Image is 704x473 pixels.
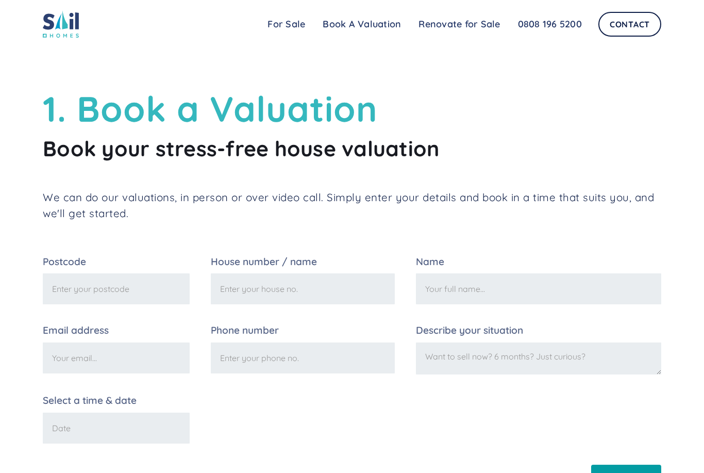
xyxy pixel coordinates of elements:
input: Enter your postcode [43,273,190,304]
label: Email address [43,325,190,335]
a: Book A Valuation [314,14,410,35]
a: 0808 196 5200 [509,14,591,35]
a: For Sale [259,14,314,35]
img: sail home logo colored [43,10,79,38]
input: Date [43,413,190,444]
label: House number / name [211,257,395,267]
a: Renovate for Sale [410,14,509,35]
p: We can do our valuations, in person or over video call. Simply enter your details and book in a t... [43,190,661,221]
label: Select a time & date [43,396,190,405]
label: Postcode [43,257,190,267]
input: Your email... [43,342,190,373]
label: Name [416,257,661,267]
label: Describe your situation [416,325,661,335]
input: Enter your phone no. [211,342,395,373]
h1: 1. Book a Valuation [43,88,661,130]
h2: Book your stress-free house valuation [43,135,661,161]
a: Contact [598,12,661,37]
input: Your full name... [416,273,661,304]
iframe: reCAPTCHA [238,396,395,436]
input: Enter your house no. [211,273,395,304]
label: Phone number [211,325,395,335]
